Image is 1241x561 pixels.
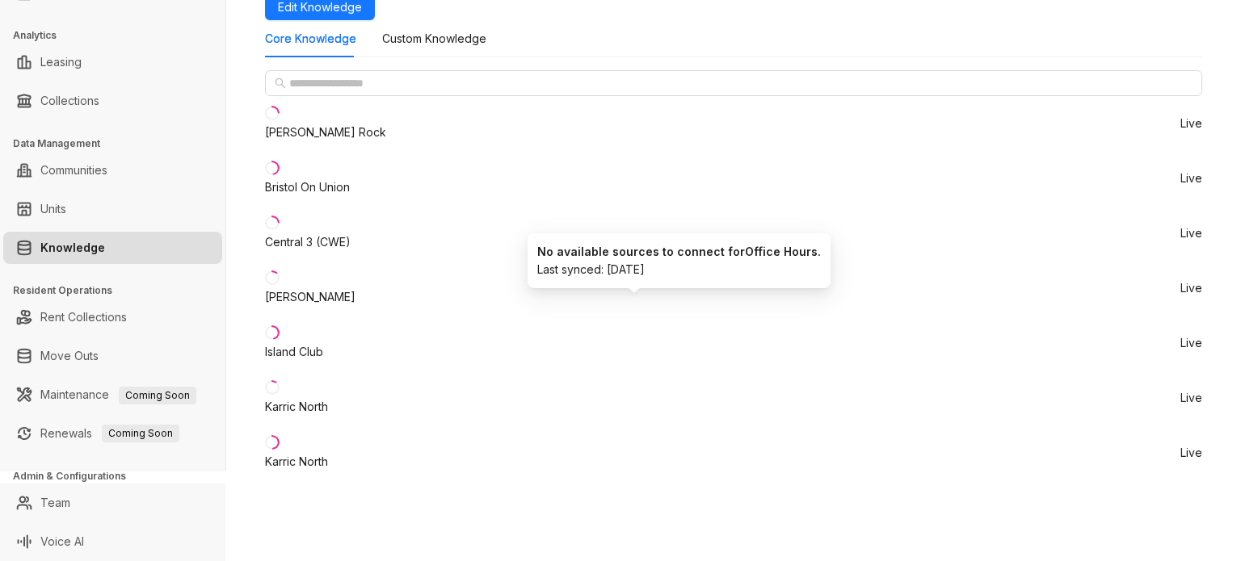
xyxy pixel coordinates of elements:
[537,245,821,258] strong: No available sources to connect for Office Hours .
[3,487,222,519] li: Team
[40,417,179,450] a: RenewalsComing Soon
[3,379,222,411] li: Maintenance
[13,136,225,151] h3: Data Management
[102,425,179,442] span: Coming Soon
[40,193,66,225] a: Units
[3,232,222,264] li: Knowledge
[1180,173,1202,184] span: Live
[3,46,222,78] li: Leasing
[13,28,225,43] h3: Analytics
[3,85,222,117] li: Collections
[537,261,821,278] div: Last synced: [DATE]
[40,232,105,264] a: Knowledge
[1180,118,1202,129] span: Live
[1180,228,1202,239] span: Live
[1180,447,1202,458] span: Live
[1180,337,1202,349] span: Live
[40,487,70,519] a: Team
[265,343,323,361] div: Island Club
[40,154,107,186] a: Communities
[40,46,82,78] a: Leasing
[40,525,84,558] a: Voice AI
[1180,283,1202,294] span: Live
[265,398,328,416] div: Karric North
[265,288,355,306] div: [PERSON_NAME]
[3,193,222,225] li: Units
[382,30,486,48] div: Custom Knowledge
[40,340,99,372] a: Move Outs
[265,453,328,471] div: Karric North
[3,154,222,186] li: Communities
[3,340,222,372] li: Move Outs
[40,85,99,117] a: Collections
[275,77,286,89] span: search
[3,417,222,450] li: Renewals
[40,301,127,333] a: Rent Collections
[13,469,225,484] h3: Admin & Configurations
[265,178,350,196] div: Bristol On Union
[3,525,222,558] li: Voice AI
[3,301,222,333] li: Rent Collections
[265,124,386,141] div: [PERSON_NAME] Rock
[119,387,196,404] span: Coming Soon
[1180,392,1202,404] span: Live
[13,283,225,298] h3: Resident Operations
[265,30,356,48] div: Core Knowledge
[265,233,351,251] div: Central 3 (CWE)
